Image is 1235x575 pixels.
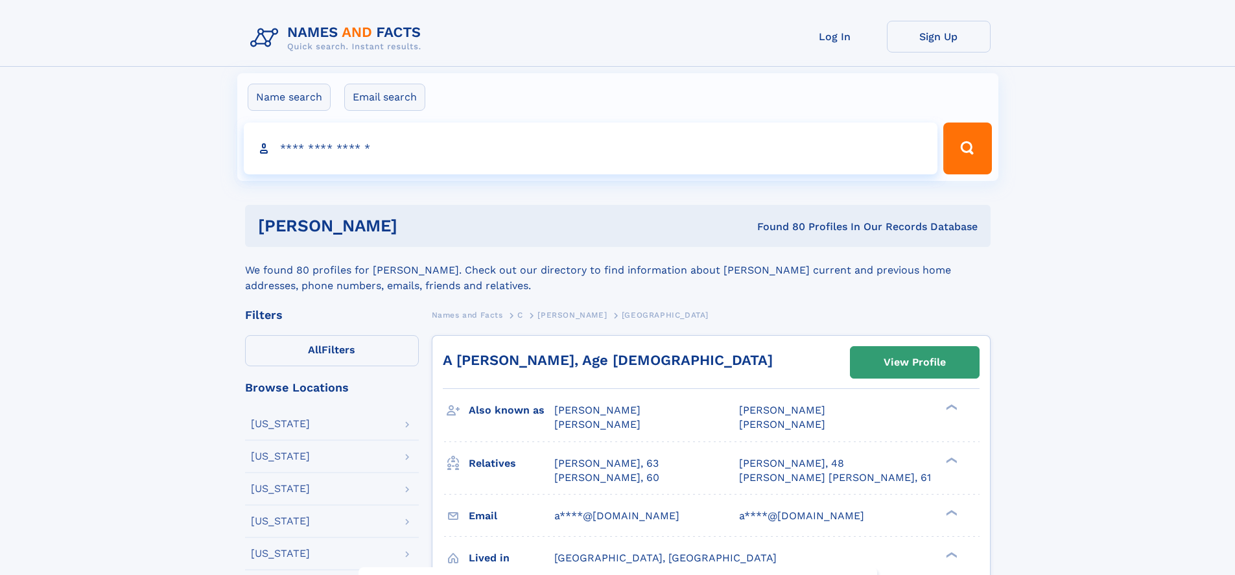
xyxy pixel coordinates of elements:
a: Names and Facts [432,307,503,323]
div: We found 80 profiles for [PERSON_NAME]. Check out our directory to find information about [PERSON... [245,247,991,294]
a: [PERSON_NAME], 63 [554,456,659,471]
span: [PERSON_NAME] [537,311,607,320]
span: [PERSON_NAME] [554,404,641,416]
h3: Lived in [469,547,554,569]
img: Logo Names and Facts [245,21,432,56]
div: Browse Locations [245,382,419,393]
div: ❯ [943,550,958,559]
div: ❯ [943,403,958,412]
h3: Email [469,505,554,527]
div: Filters [245,309,419,321]
a: A [PERSON_NAME], Age [DEMOGRAPHIC_DATA] [443,352,773,368]
div: ❯ [943,508,958,517]
a: [PERSON_NAME] [PERSON_NAME], 61 [739,471,931,485]
a: Sign Up [887,21,991,53]
div: View Profile [884,347,946,377]
span: All [308,344,322,356]
h3: Also known as [469,399,554,421]
a: [PERSON_NAME] [537,307,607,323]
h3: Relatives [469,452,554,475]
span: [PERSON_NAME] [739,404,825,416]
span: [GEOGRAPHIC_DATA], [GEOGRAPHIC_DATA] [554,552,777,564]
div: [US_STATE] [251,516,310,526]
span: [GEOGRAPHIC_DATA] [622,311,709,320]
div: [US_STATE] [251,419,310,429]
label: Filters [245,335,419,366]
span: [PERSON_NAME] [554,418,641,430]
a: [PERSON_NAME], 60 [554,471,659,485]
a: View Profile [851,347,979,378]
div: [US_STATE] [251,484,310,494]
input: search input [244,123,938,174]
span: C [517,311,523,320]
label: Email search [344,84,425,111]
label: Name search [248,84,331,111]
a: [PERSON_NAME], 48 [739,456,844,471]
div: Found 80 Profiles In Our Records Database [577,220,978,234]
a: C [517,307,523,323]
div: [US_STATE] [251,548,310,559]
span: [PERSON_NAME] [739,418,825,430]
div: ❯ [943,456,958,464]
a: Log In [783,21,887,53]
h1: [PERSON_NAME] [258,218,578,234]
div: [US_STATE] [251,451,310,462]
button: Search Button [943,123,991,174]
